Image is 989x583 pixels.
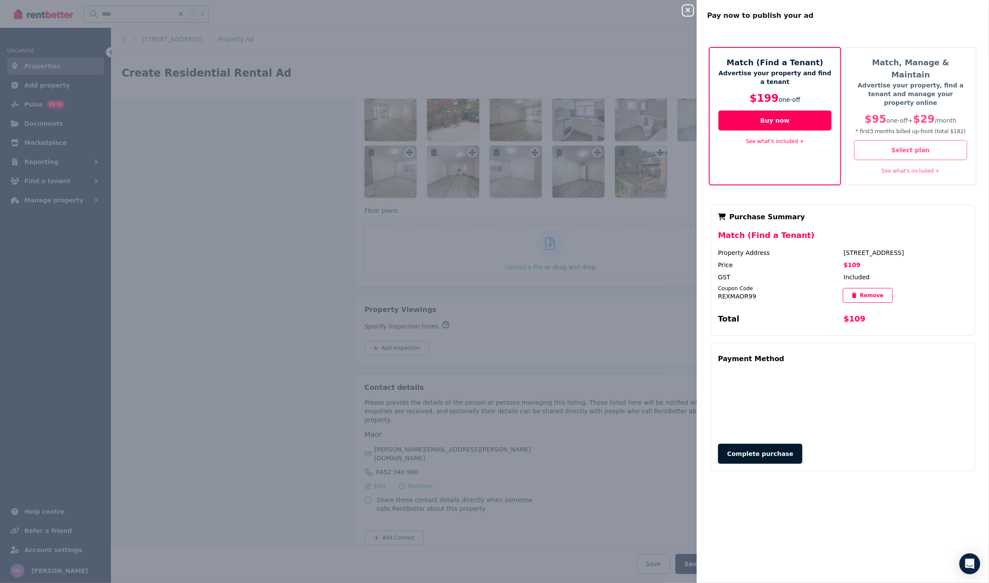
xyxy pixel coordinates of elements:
[750,92,779,104] span: $199
[718,69,832,86] p: Advertise your property and find a tenant
[707,10,814,21] span: Pay now to publish your ad
[854,81,967,107] p: Advertise your property, find a tenant and manage your property online
[865,113,886,125] span: $95
[718,248,842,257] div: Property Address
[913,113,935,125] span: $29
[886,117,908,124] span: one-off
[844,273,968,281] div: Included
[935,117,957,124] span: / month
[908,117,913,124] span: +
[718,350,784,368] div: Payment Method
[843,288,893,303] button: Remove
[844,313,968,328] div: $109
[718,292,836,301] div: REXMAOR99
[718,313,842,328] div: Total
[854,57,967,81] h5: Match, Manage & Maintain
[844,261,861,268] span: $109
[746,138,804,144] a: See what's included +
[718,444,802,464] button: Complete purchase
[718,229,968,248] div: Match (Find a Tenant)
[959,553,980,574] div: Open Intercom Messenger
[718,273,842,281] div: GST
[718,212,968,222] div: Purchase Summary
[844,248,968,257] div: [STREET_ADDRESS]
[718,285,836,292] div: Coupon Code
[779,96,801,103] span: one-off
[854,140,967,160] button: Select plan
[716,369,969,435] iframe: Secure payment input frame
[718,261,842,269] div: Price
[882,168,940,174] a: See what's included +
[718,57,832,69] h5: Match (Find a Tenant)
[718,111,832,131] button: Buy now
[854,128,967,135] p: * first 3 month s billed up-front (total $182 )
